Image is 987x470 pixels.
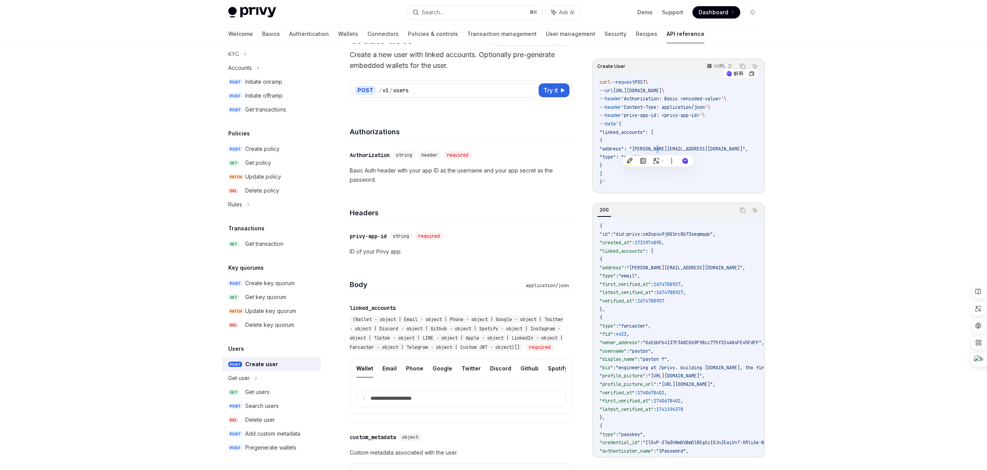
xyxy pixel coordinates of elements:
[627,331,629,337] span: ,
[245,387,269,397] div: Get users
[245,144,280,154] div: Create policy
[651,281,654,287] span: :
[222,290,321,304] a: GETGet key quorum
[659,381,713,387] span: "[URL][DOMAIN_NAME]"
[600,171,602,177] span: ]
[651,398,654,404] span: :
[245,279,295,288] div: Create key quorum
[379,86,382,94] div: /
[738,61,748,71] button: Copy the contents from the code block
[367,25,399,43] a: Connectors
[654,406,656,413] span: :
[713,381,716,387] span: ,
[600,265,624,271] span: "address"
[648,323,651,329] span: ,
[600,306,605,313] span: },
[667,25,704,43] a: API reference
[245,172,281,181] div: Update policy
[640,440,643,446] span: :
[714,63,726,69] p: cURL
[600,323,616,329] span: "type"
[600,390,635,396] span: "verified_at"
[667,356,670,362] span: ,
[228,308,244,314] span: PATCH
[407,5,542,19] button: Search...⌘K
[645,79,648,85] span: \
[750,205,760,215] button: Ask AI
[389,86,392,94] div: /
[350,166,572,184] p: Basic Auth header with your app ID as the username and your app secret as the password.
[228,241,239,247] span: GET
[648,373,702,379] span: "[URL][DOMAIN_NAME]"
[600,248,645,254] span: "linked_accounts"
[624,265,627,271] span: :
[350,279,523,290] h4: Body
[350,232,387,240] div: privy-app-id
[600,365,613,371] span: "bio"
[600,431,616,438] span: "type"
[600,179,605,185] span: }'
[228,362,242,367] span: POST
[686,448,689,454] span: ,
[662,240,664,246] span: ,
[228,188,238,194] span: DEL
[338,25,358,43] a: Wallets
[222,318,321,332] a: DELDelete key quorum
[637,298,664,304] span: 1674788927
[406,359,423,377] button: Phone
[738,205,748,215] button: Copy the contents from the code block
[635,456,921,462] span: "pQECAyYgASFYIKdGwx5XxZ/7CJJzT8d5L6jyLNQdTH7X+rSZdPJ9Ux/QIlggRm4OcJ8F3aB5zYz3T9LxLdDfGpWvYkHgS4A8...
[444,151,472,159] div: required
[635,390,637,396] span: :
[656,381,659,387] span: :
[616,431,618,438] span: :
[222,413,321,427] a: DELDelete user
[222,184,321,198] a: DELDelete policy
[350,316,563,350] span: (Wallet · object | Email · object | Phone · object | Google · object | Twitter · object | Discord...
[656,289,683,296] span: 1674788927
[618,273,637,279] span: "email"
[402,434,418,440] span: object
[613,331,616,337] span: :
[548,359,568,377] button: Spotify
[228,25,253,43] a: Welcome
[616,365,960,371] span: "engineering at /privy. building [DOMAIN_NAME], the first Farcaster video client. nyc. 👨‍💻🍎🏳️‍🌈 [...
[600,314,602,321] span: {
[613,88,662,94] span: [URL][DOMAIN_NAME]
[600,414,605,421] span: },
[245,292,286,302] div: Get key quorum
[600,112,621,118] span: --header
[600,137,602,144] span: {
[433,359,452,377] button: Google
[632,240,635,246] span: :
[662,88,664,94] span: \
[222,385,321,399] a: GETGet users
[600,289,654,296] span: "latest_verified_at"
[350,304,396,312] div: linked_accounts
[637,390,664,396] span: 1740678402
[382,359,397,377] button: Email
[600,240,632,246] span: "created_at"
[245,415,275,424] div: Delete user
[222,142,321,156] a: POSTCreate policy
[222,89,321,103] a: POSTInitiate offramp
[222,237,321,251] a: GETGet transaction
[645,248,654,254] span: : [
[613,365,616,371] span: :
[702,60,735,73] button: cURL
[746,6,759,19] button: Toggle dark mode
[605,25,627,43] a: Security
[222,75,321,89] a: POSTInitiate onramp
[228,93,242,99] span: POST
[490,359,511,377] button: Discord
[643,440,826,446] span: "Il5vP-3Tm3hNmDVBmDlREgXzIOJnZEaiVnT-XMliXe-BufP9GL1-d3qhozk9IkZwQ_"
[610,79,635,85] span: --request
[600,129,654,135] span: "linked_accounts": [
[600,223,602,229] span: {
[415,232,443,240] div: required
[702,373,705,379] span: ,
[262,25,280,43] a: Basics
[421,152,438,158] span: header
[600,146,748,152] span: "address": "[PERSON_NAME][EMAIL_ADDRESS][DOMAIN_NAME]",
[228,224,264,233] h5: Transactions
